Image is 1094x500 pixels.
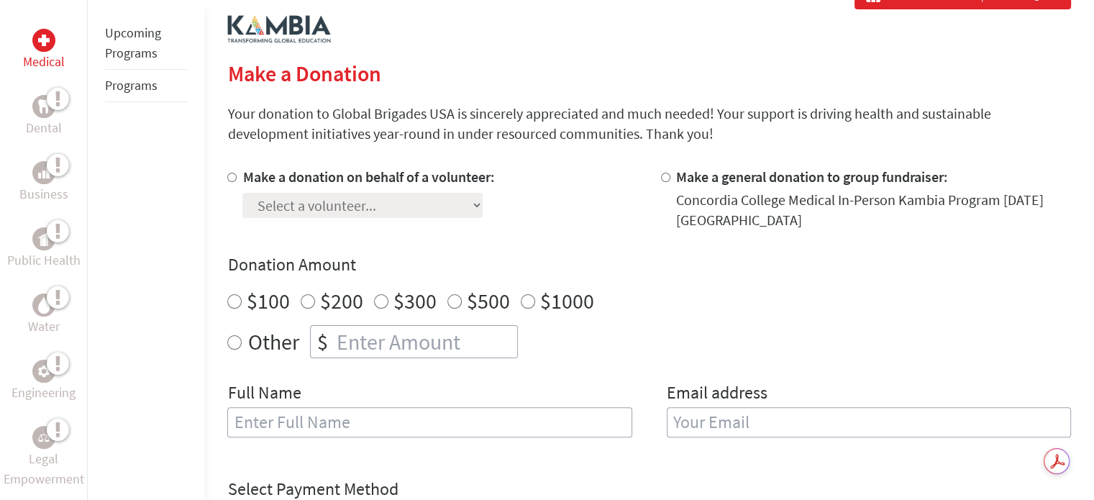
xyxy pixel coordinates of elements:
label: $1000 [539,287,593,314]
img: Dental [38,99,50,113]
img: Medical [38,35,50,46]
img: Engineering [38,365,50,377]
div: Medical [32,29,55,52]
label: $500 [466,287,509,314]
div: Business [32,161,55,184]
label: Make a donation on behalf of a volunteer: [242,168,494,186]
a: BusinessBusiness [19,161,68,204]
a: Legal EmpowermentLegal Empowerment [3,426,84,489]
p: Your donation to Global Brigades USA is sincerely appreciated and much needed! Your support is dr... [227,104,1071,144]
li: Programs [105,70,187,102]
div: Dental [32,95,55,118]
p: Legal Empowerment [3,449,84,489]
div: Public Health [32,227,55,250]
h4: Donation Amount [227,253,1071,276]
div: Water [32,294,55,317]
input: Your Email [667,407,1071,437]
div: Legal Empowerment [32,426,55,449]
p: Water [28,317,60,337]
input: Enter Full Name [227,407,632,437]
a: MedicalMedical [23,29,65,72]
a: WaterWater [28,294,60,337]
label: $100 [246,287,289,314]
p: Engineering [12,383,76,403]
input: Enter Amount [333,326,517,358]
img: Water [38,296,50,313]
p: Dental [26,118,62,138]
a: DentalDental [26,95,62,138]
label: Full Name [227,381,301,407]
img: Public Health [38,232,50,246]
img: Legal Empowerment [38,433,50,442]
label: $300 [393,287,436,314]
p: Public Health [7,250,81,271]
a: Public HealthPublic Health [7,227,81,271]
a: Upcoming Programs [105,24,161,61]
p: Medical [23,52,65,72]
a: Programs [105,77,158,94]
img: Business [38,167,50,178]
label: $200 [319,287,363,314]
p: Business [19,184,68,204]
div: Engineering [32,360,55,383]
li: Upcoming Programs [105,17,187,70]
a: EngineeringEngineering [12,360,76,403]
label: Make a general donation to group fundraiser: [676,168,948,186]
div: $ [311,326,333,358]
label: Other [247,325,298,358]
img: logo-kambia.png [227,15,331,43]
label: Email address [667,381,767,407]
h2: Make a Donation [227,60,1071,86]
div: Concordia College Medical In-Person Kambia Program [DATE] [GEOGRAPHIC_DATA] [676,190,1071,230]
